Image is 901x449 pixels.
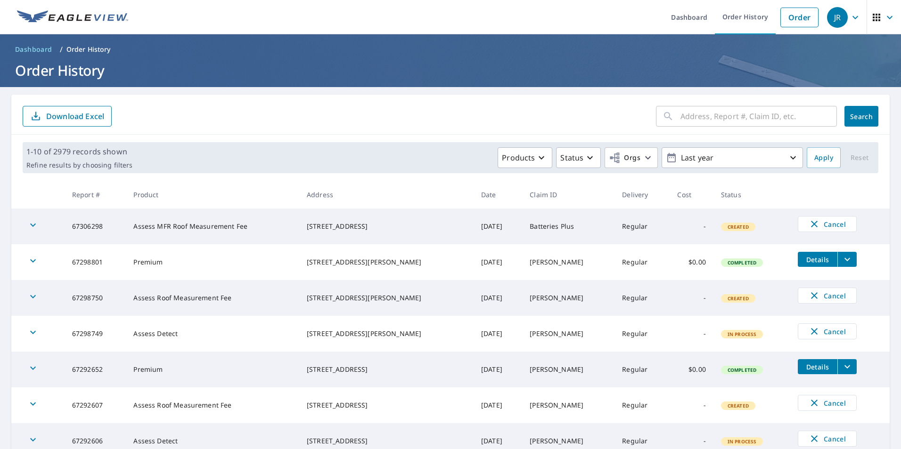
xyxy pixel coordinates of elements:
[126,352,299,387] td: Premium
[614,280,670,316] td: Regular
[522,316,614,352] td: [PERSON_NAME]
[522,387,614,423] td: [PERSON_NAME]
[803,362,832,371] span: Details
[803,255,832,264] span: Details
[307,257,466,267] div: [STREET_ADDRESS][PERSON_NAME]
[66,45,111,54] p: Order History
[798,252,837,267] button: detailsBtn-67298801
[60,44,63,55] li: /
[814,152,833,164] span: Apply
[798,359,837,374] button: detailsBtn-67292652
[614,244,670,280] td: Regular
[670,208,713,244] td: -
[474,387,522,423] td: [DATE]
[498,147,552,168] button: Products
[677,150,787,166] p: Last year
[11,42,890,57] nav: breadcrumb
[65,352,126,387] td: 67292652
[522,280,614,316] td: [PERSON_NAME]
[670,316,713,352] td: -
[26,146,132,157] p: 1-10 of 2979 records shown
[605,147,658,168] button: Orgs
[808,290,847,301] span: Cancel
[798,216,857,232] button: Cancel
[126,387,299,423] td: Assess Roof Measurement Fee
[556,147,601,168] button: Status
[670,387,713,423] td: -
[662,147,803,168] button: Last year
[11,42,56,57] a: Dashboard
[808,326,847,337] span: Cancel
[670,181,713,208] th: Cost
[722,331,762,337] span: In Process
[560,152,583,163] p: Status
[808,397,847,409] span: Cancel
[65,181,126,208] th: Report #
[126,208,299,244] td: Assess MFR Roof Measurement Fee
[307,329,466,338] div: [STREET_ADDRESS][PERSON_NAME]
[807,147,841,168] button: Apply
[722,438,762,445] span: In Process
[614,208,670,244] td: Regular
[713,181,790,208] th: Status
[65,280,126,316] td: 67298750
[722,224,754,230] span: Created
[307,401,466,410] div: [STREET_ADDRESS]
[126,244,299,280] td: Premium
[614,181,670,208] th: Delivery
[307,436,466,446] div: [STREET_ADDRESS]
[722,259,762,266] span: Completed
[722,402,754,409] span: Created
[670,280,713,316] td: -
[126,280,299,316] td: Assess Roof Measurement Fee
[46,111,104,121] p: Download Excel
[522,181,614,208] th: Claim ID
[65,244,126,280] td: 67298801
[522,352,614,387] td: [PERSON_NAME]
[65,316,126,352] td: 67298749
[307,222,466,231] div: [STREET_ADDRESS]
[798,431,857,447] button: Cancel
[798,395,857,411] button: Cancel
[502,152,535,163] p: Products
[65,208,126,244] td: 67306298
[722,295,754,302] span: Created
[837,252,857,267] button: filesDropdownBtn-67298801
[837,359,857,374] button: filesDropdownBtn-67292652
[474,316,522,352] td: [DATE]
[780,8,819,27] a: Order
[23,106,112,127] button: Download Excel
[522,208,614,244] td: Batteries Plus
[609,152,640,164] span: Orgs
[522,244,614,280] td: [PERSON_NAME]
[808,218,847,230] span: Cancel
[474,352,522,387] td: [DATE]
[827,7,848,28] div: JR
[474,208,522,244] td: [DATE]
[722,367,762,373] span: Completed
[614,352,670,387] td: Regular
[798,323,857,339] button: Cancel
[15,45,52,54] span: Dashboard
[844,106,878,127] button: Search
[17,10,128,24] img: EV Logo
[26,161,132,169] p: Refine results by choosing filters
[65,387,126,423] td: 67292607
[307,365,466,374] div: [STREET_ADDRESS]
[798,288,857,304] button: Cancel
[307,293,466,303] div: [STREET_ADDRESS][PERSON_NAME]
[670,244,713,280] td: $0.00
[614,316,670,352] td: Regular
[808,433,847,444] span: Cancel
[474,280,522,316] td: [DATE]
[299,181,474,208] th: Address
[474,244,522,280] td: [DATE]
[11,61,890,80] h1: Order History
[474,181,522,208] th: Date
[852,112,871,121] span: Search
[680,103,837,129] input: Address, Report #, Claim ID, etc.
[126,181,299,208] th: Product
[670,352,713,387] td: $0.00
[126,316,299,352] td: Assess Detect
[614,387,670,423] td: Regular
